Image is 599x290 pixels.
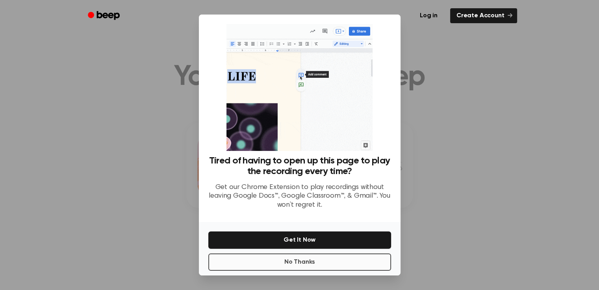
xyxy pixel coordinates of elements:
[412,7,445,25] a: Log in
[226,24,373,151] img: Beep extension in action
[208,156,391,177] h3: Tired of having to open up this page to play the recording every time?
[450,8,517,23] a: Create Account
[208,253,391,271] button: No Thanks
[208,231,391,249] button: Get It Now
[208,183,391,210] p: Get our Chrome Extension to play recordings without leaving Google Docs™, Google Classroom™, & Gm...
[82,8,127,24] a: Beep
